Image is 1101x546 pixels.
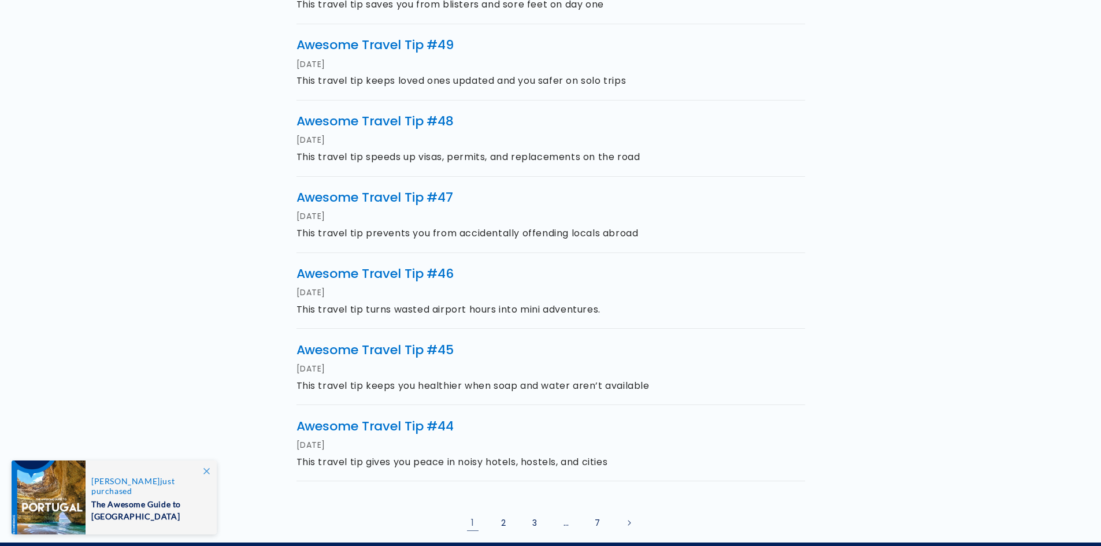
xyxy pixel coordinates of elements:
[296,417,454,435] a: Awesome Travel Tip #44
[296,150,805,165] p: This travel tip speeds up visas, permits, and replacements on the road
[296,112,454,130] a: Awesome Travel Tip #48
[460,510,485,536] a: Page 1
[296,73,805,88] p: This travel tip keeps loved ones updated and you safer on solo trips
[296,265,454,283] a: Awesome Travel Tip #46
[296,455,805,470] p: This travel tip gives you peace in noisy hotels, hostels, and cities
[296,209,326,224] time: [DATE]
[554,510,579,536] span: …
[296,133,326,147] time: [DATE]
[296,188,454,206] a: Awesome Travel Tip #47
[296,36,454,54] a: Awesome Travel Tip #49
[491,510,517,536] a: Page 2
[585,510,610,536] a: Page 7
[296,302,805,317] p: This travel tip turns wasted airport hours into mini adventures.
[296,362,326,376] time: [DATE]
[522,510,548,536] a: Page 3
[91,476,205,496] span: just purchased
[91,476,160,486] span: [PERSON_NAME]
[233,510,869,536] nav: Pagination
[296,285,326,300] time: [DATE]
[91,496,205,522] span: The Awesome Guide to [GEOGRAPHIC_DATA]
[296,378,805,393] p: This travel tip keeps you healthier when soap and water aren’t available
[296,438,326,452] time: [DATE]
[296,57,326,72] time: [DATE]
[296,341,454,359] a: Awesome Travel Tip #45
[296,226,805,241] p: This travel tip prevents you from accidentally offending locals abroad
[616,510,642,536] a: Next page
